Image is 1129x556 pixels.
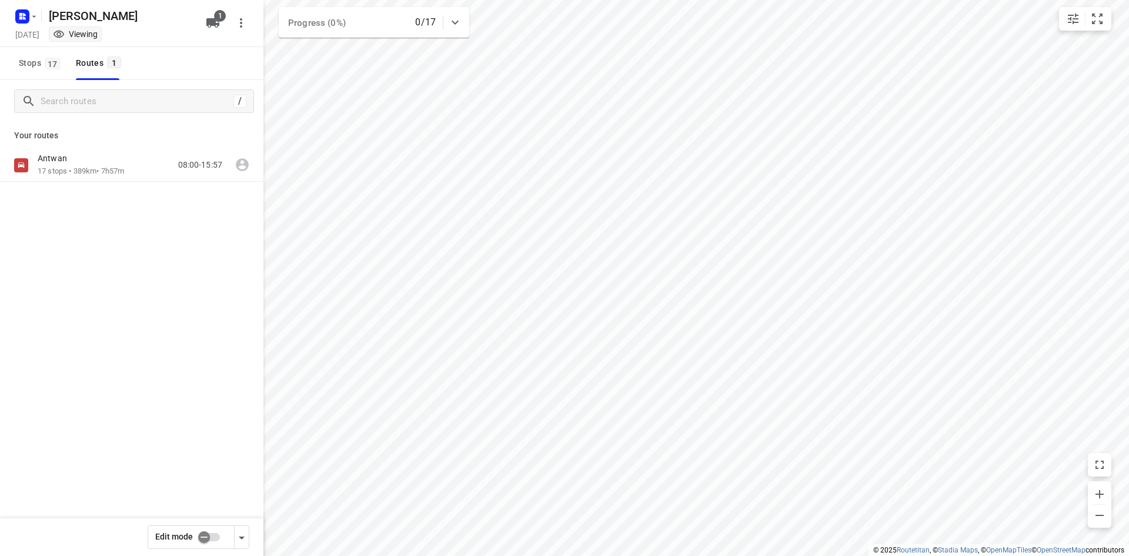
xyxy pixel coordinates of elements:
[279,7,469,38] div: Progress (0%)0/17
[1059,7,1111,31] div: small contained button group
[41,92,233,111] input: Search routes
[288,18,346,28] span: Progress (0%)
[19,56,64,71] span: Stops
[1037,546,1085,554] a: OpenStreetMap
[53,28,98,40] div: You are currently in view mode. To make any changes, go to edit project.
[38,166,124,177] p: 17 stops • 389km • 7h57m
[107,56,121,68] span: 1
[178,159,222,171] p: 08:00-15:57
[1061,7,1085,31] button: Map settings
[214,10,226,22] span: 1
[38,153,74,164] p: Antwan
[229,11,253,35] button: More
[873,546,1124,554] li: © 2025 , © , © © contributors
[231,153,254,177] span: Route unassigned
[233,95,246,108] div: /
[897,546,930,554] a: Routetitan
[76,56,125,71] div: Routes
[235,530,249,544] div: Driver app settings
[1085,7,1109,31] button: Fit zoom
[201,11,225,35] button: 1
[14,129,249,142] p: Your routes
[45,58,61,69] span: 17
[938,546,978,554] a: Stadia Maps
[986,546,1031,554] a: OpenMapTiles
[155,532,193,541] span: Edit mode
[415,15,436,29] p: 0/17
